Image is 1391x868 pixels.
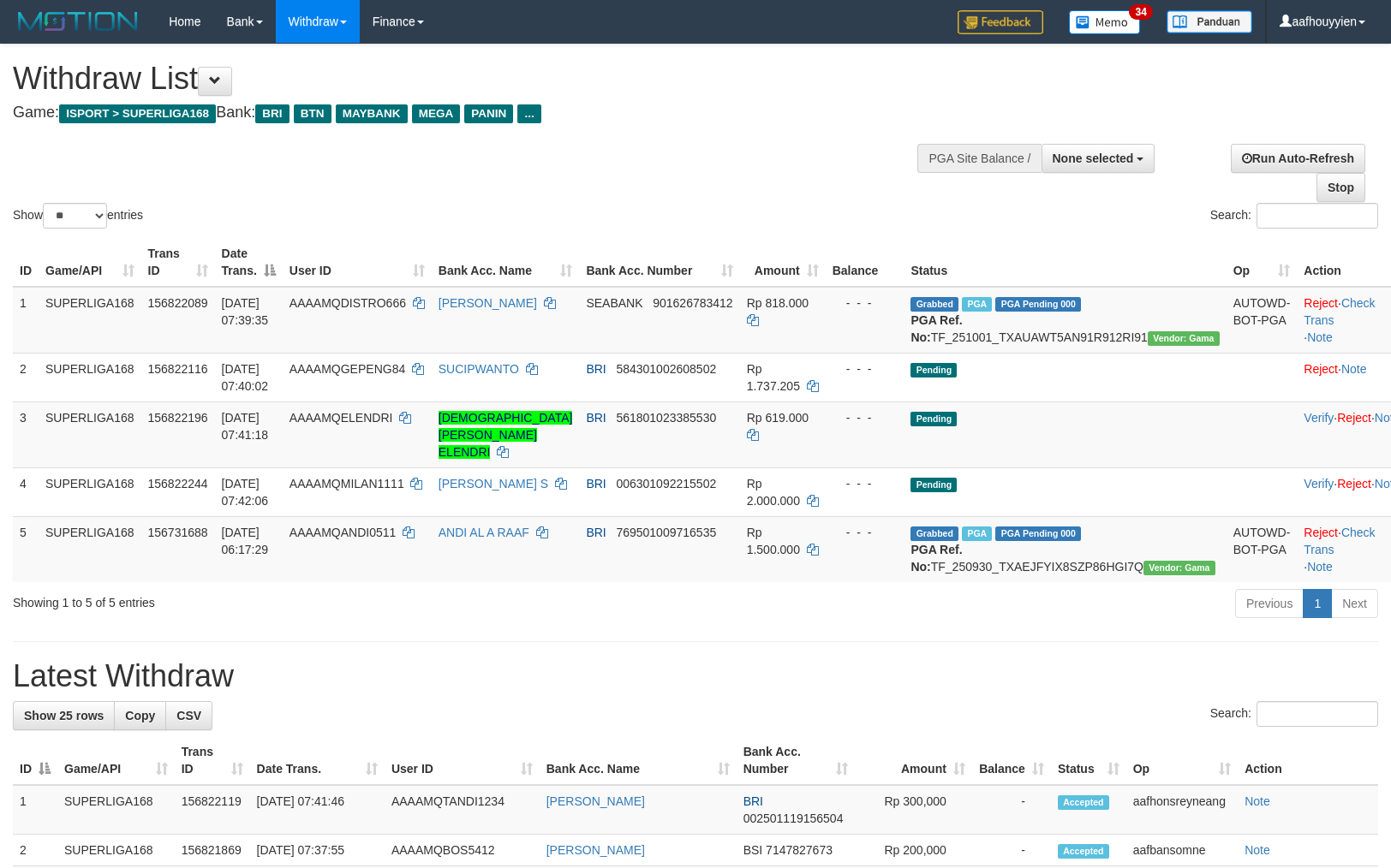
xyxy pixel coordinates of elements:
td: [DATE] 07:41:46 [250,785,385,835]
td: 5 [13,516,39,582]
td: TF_250930_TXAEJFYIX8SZP86HGI7Q [904,516,1226,582]
td: 156822119 [175,785,250,835]
div: - - - [833,294,898,312]
td: aafhonsreyneang [1126,785,1238,835]
span: 156822116 [148,362,208,376]
a: [DEMOGRAPHIC_DATA][PERSON_NAME] ELENDRI [439,411,573,459]
a: [PERSON_NAME] [546,843,645,857]
div: PGA Site Balance / [917,144,1041,173]
span: BRI [255,104,289,123]
span: Pending [910,363,957,378]
span: 34 [1129,4,1152,20]
td: 4 [13,467,39,516]
span: BRI [586,362,606,376]
a: ANDI AL A RAAF [439,526,529,539]
b: PGA Ref. No: [910,543,962,574]
th: Status [904,238,1226,287]
td: SUPERLIGA168 [57,785,175,835]
span: 156822089 [148,296,208,310]
a: [PERSON_NAME] [439,296,537,310]
span: MEGA [412,104,461,123]
span: Copy 561801023385530 to clipboard [616,411,716,425]
span: Copy 006301092215502 to clipboard [616,477,716,490]
span: Pending [910,412,957,426]
td: AUTOWD-BOT-PGA [1227,516,1298,582]
span: Rp 619.000 [747,411,809,425]
span: BRI [586,477,606,490]
a: Note [1245,843,1270,857]
span: Accepted [1058,795,1109,810]
span: 156822244 [148,477,208,490]
input: Search: [1257,203,1378,229]
img: MOTION_logo.png [13,9,143,34]
span: [DATE] 07:41:18 [222,411,269,442]
a: Reject [1304,296,1338,310]
span: PANIN [464,104,513,123]
span: [DATE] 06:17:29 [222,526,269,556]
span: AAAAMQMILAN1111 [290,477,404,490]
span: ... [517,104,540,123]
span: [DATE] 07:40:02 [222,362,269,393]
span: Rp 1.500.000 [747,526,800,556]
span: Copy [125,709,155,722]
td: AAAAMQTANDI1234 [385,785,540,835]
a: Verify [1304,411,1334,425]
span: Grabbed [910,297,958,312]
div: - - - [833,475,898,492]
th: Action [1238,736,1378,785]
a: [PERSON_NAME] S [439,477,548,490]
span: Accepted [1058,844,1109,859]
td: SUPERLIGA168 [39,467,141,516]
a: Note [1341,362,1367,376]
span: Copy 002501119156504 to clipboard [743,812,844,825]
span: Vendor URL: https://trx31.1velocity.biz [1143,561,1215,575]
img: Button%20Memo.svg [1069,10,1141,34]
td: - [972,835,1051,866]
span: Pending [910,478,957,492]
th: Bank Acc. Name: activate to sort column ascending [540,736,737,785]
a: [PERSON_NAME] [546,794,645,808]
b: PGA Ref. No: [910,313,962,344]
a: Next [1331,589,1378,618]
label: Search: [1210,203,1378,229]
th: Bank Acc. Name: activate to sort column ascending [432,238,580,287]
td: AAAAMQBOS5412 [385,835,540,866]
a: Run Auto-Refresh [1231,144,1365,173]
div: - - - [833,409,898,426]
span: Copy 769501009716535 to clipboard [616,526,716,539]
th: Game/API: activate to sort column ascending [57,736,175,785]
a: Show 25 rows [13,701,115,730]
select: Showentries [43,203,107,229]
td: aafbansomne [1126,835,1238,866]
th: Balance [826,238,904,287]
button: None selected [1042,144,1155,173]
span: MAYBANK [336,104,408,123]
th: Date Trans.: activate to sort column ascending [250,736,385,785]
span: 156822196 [148,411,208,425]
span: AAAAMQDISTRO666 [290,296,406,310]
a: Stop [1316,173,1365,202]
a: Check Trans [1304,526,1375,556]
span: AAAAMQGEPENG84 [290,362,405,376]
span: Copy 7147827673 to clipboard [766,843,833,857]
span: AAAAMQELENDRI [290,411,393,425]
td: 2 [13,353,39,401]
span: Rp 1.737.205 [747,362,800,393]
td: TF_251001_TXAUAWT5AN91R912RI91 [904,287,1226,354]
th: Trans ID: activate to sort column ascending [141,238,215,287]
img: Feedback.jpg [958,10,1043,34]
th: Trans ID: activate to sort column ascending [175,736,250,785]
span: CSV [176,709,201,722]
a: Reject [1337,477,1371,490]
span: PGA Pending [995,526,1081,541]
span: BSI [743,843,763,857]
span: Rp 818.000 [747,296,809,310]
span: SEABANK [586,296,642,310]
span: BTN [294,104,331,123]
th: User ID: activate to sort column ascending [283,238,432,287]
th: Game/API: activate to sort column ascending [39,238,141,287]
label: Show entries [13,203,143,229]
a: Note [1245,794,1270,808]
th: Date Trans.: activate to sort column descending [215,238,283,287]
h1: Withdraw List [13,62,910,96]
